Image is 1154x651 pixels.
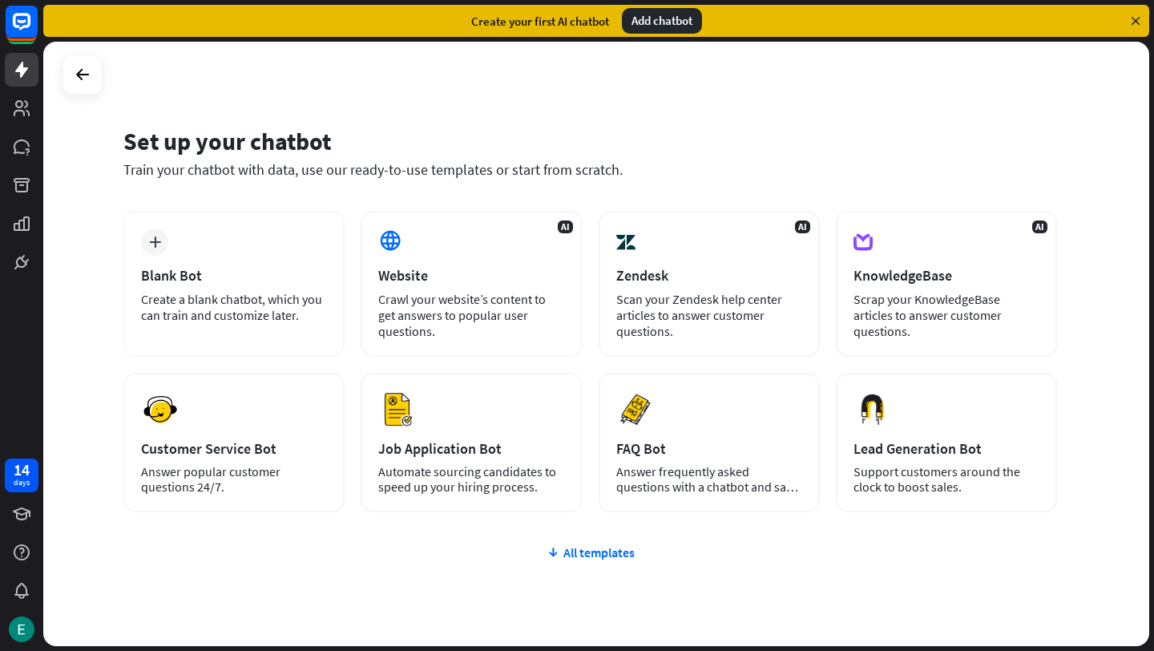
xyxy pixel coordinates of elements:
div: Lead Generation Bot [853,439,1039,458]
span: AI [558,220,573,233]
div: Create a blank chatbot, which you can train and customize later. [141,291,327,323]
div: Scan your Zendesk help center articles to answer customer questions. [616,291,802,339]
div: Train your chatbot with data, use our ready-to-use templates or start from scratch. [123,160,1057,179]
div: Create your first AI chatbot [471,14,609,29]
div: Website [378,266,564,285]
div: Scrap your KnowledgeBase articles to answer customer questions. [853,291,1039,339]
div: 14 [14,463,30,477]
div: KnowledgeBase [853,266,1039,285]
div: Set up your chatbot [123,126,1057,156]
div: Answer popular customer questions 24/7. [141,464,327,495]
div: Crawl your website’s content to get answers to popular user questions. [378,291,564,339]
div: Job Application Bot [378,439,564,458]
span: AI [1032,220,1047,233]
div: days [14,477,30,488]
a: 14 days [5,459,38,492]
div: Blank Bot [141,266,327,285]
span: AI [795,220,810,233]
div: Customer Service Bot [141,439,327,458]
div: Zendesk [616,266,802,285]
div: All templates [123,544,1057,560]
i: plus [149,237,161,248]
div: FAQ Bot [616,439,802,458]
div: Answer frequently asked questions with a chatbot and save your time. [616,464,802,495]
button: Open LiveChat chat widget [13,6,61,55]
div: Support customers around the clock to boost sales. [853,464,1039,495]
div: Add chatbot [622,8,702,34]
div: Automate sourcing candidates to speed up your hiring process. [378,464,564,495]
